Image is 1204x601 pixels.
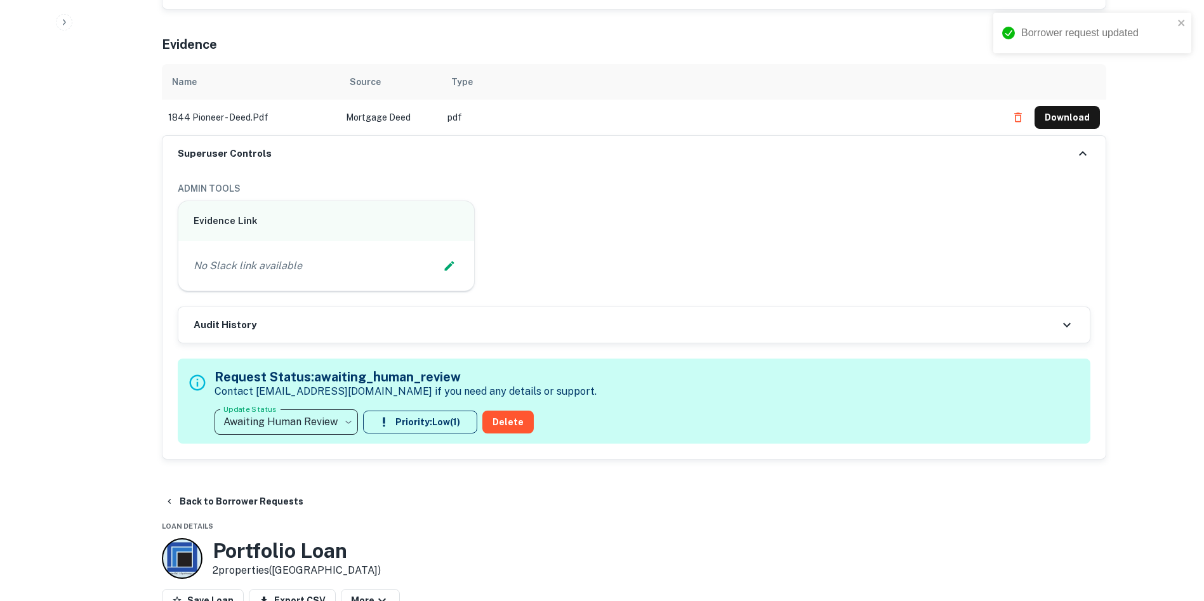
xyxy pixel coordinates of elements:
div: Awaiting Human Review [215,404,358,440]
th: Name [162,64,340,100]
td: pdf [441,100,1000,135]
span: Loan Details [162,522,213,530]
h3: Portfolio Loan [213,539,381,563]
button: Priority:Low(1) [363,411,477,433]
h6: Evidence Link [194,214,460,228]
p: 2 properties ([GEOGRAPHIC_DATA]) [213,563,381,578]
td: 1844 pioneer - deed.pdf [162,100,340,135]
label: Update Status [223,404,276,414]
p: No Slack link available [194,258,302,274]
td: Mortgage Deed [340,100,441,135]
div: Borrower request updated [1021,25,1174,41]
button: Download [1035,106,1100,129]
h6: Audit History [194,318,256,333]
p: Contact [EMAIL_ADDRESS][DOMAIN_NAME] if you need any details or support. [215,384,597,399]
h5: Request Status: awaiting_human_review [215,367,597,386]
h6: ADMIN TOOLS [178,182,1090,195]
button: close [1177,18,1186,30]
th: Type [441,64,1000,100]
h5: Evidence [162,35,217,54]
button: Back to Borrower Requests [159,490,308,513]
th: Source [340,64,441,100]
div: Name [172,74,197,89]
button: Delete file [1007,107,1029,128]
iframe: Chat Widget [1141,499,1204,560]
div: Type [451,74,473,89]
button: Edit Slack Link [440,256,459,275]
div: scrollable content [162,64,1106,135]
div: Source [350,74,381,89]
button: Delete [482,411,534,433]
h6: Superuser Controls [178,147,272,161]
